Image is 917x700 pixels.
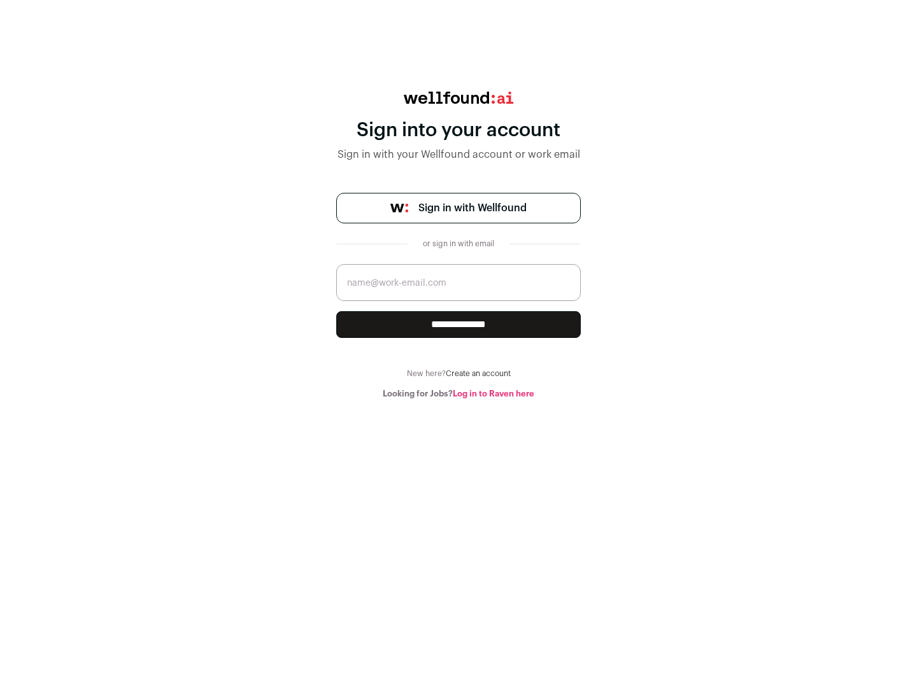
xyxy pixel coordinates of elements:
[336,264,581,301] input: name@work-email.com
[336,193,581,223] a: Sign in with Wellfound
[404,92,513,104] img: wellfound:ai
[336,389,581,399] div: Looking for Jobs?
[453,389,534,398] a: Log in to Raven here
[336,147,581,162] div: Sign in with your Wellfound account or work email
[336,368,581,379] div: New here?
[418,239,499,249] div: or sign in with email
[446,370,511,377] a: Create an account
[336,119,581,142] div: Sign into your account
[418,200,527,216] span: Sign in with Wellfound
[390,204,408,213] img: wellfound-symbol-flush-black-fb3c872781a75f747ccb3a119075da62bfe97bd399995f84a933054e44a575c4.png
